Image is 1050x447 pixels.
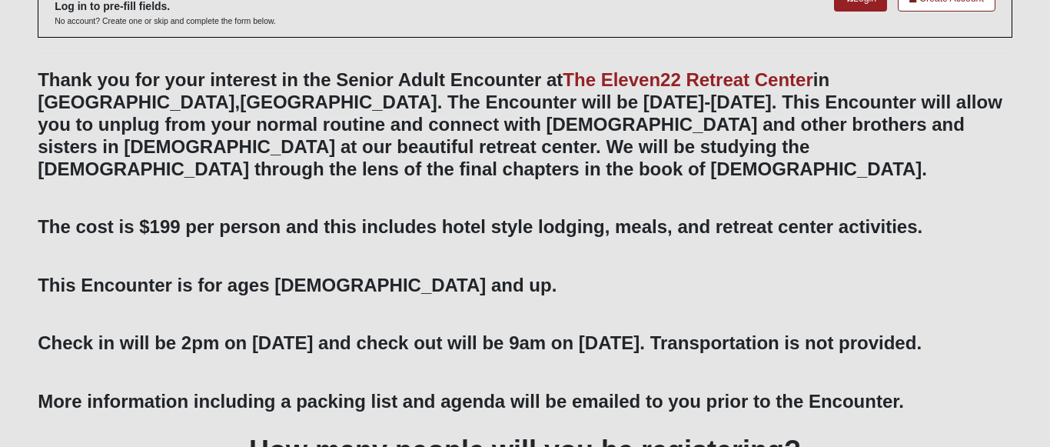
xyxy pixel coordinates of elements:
[38,275,557,295] b: This Encounter is for ages [DEMOGRAPHIC_DATA] and up.
[55,15,276,27] p: No account? Create one or skip and complete the form below.
[38,216,922,237] b: The cost is $199 per person and this includes hotel style lodging, meals, and retreat center acti...
[563,69,812,90] a: The Eleven22 Retreat Center
[38,391,904,412] b: More information including a packing list and agenda will be emailed to you prior to the Encounter.
[38,332,922,353] b: Check in will be 2pm on [DATE] and check out will be 9am on [DATE]. Transportation is not provided.
[38,69,1002,178] b: Thank you for your interest in the Senior Adult Encounter at in [GEOGRAPHIC_DATA],[GEOGRAPHIC_DAT...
